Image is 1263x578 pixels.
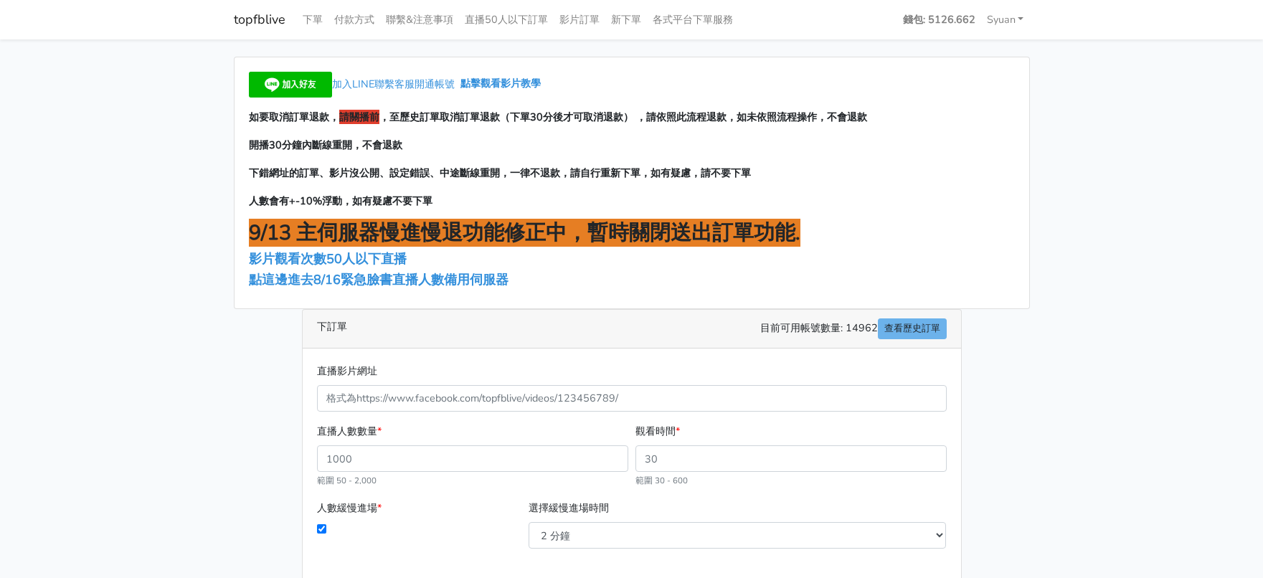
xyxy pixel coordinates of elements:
a: 錢包: 5126.662 [897,6,981,34]
span: 人數會有+-10%浮動，如有疑慮不要下單 [249,194,432,208]
a: 直播50人以下訂單 [459,6,554,34]
a: 點擊觀看影片教學 [460,77,541,91]
a: 50人以下直播 [326,250,410,267]
span: 9/13 主伺服器慢進慢退功能修正中，暫時關閉送出訂單功能. [249,219,800,247]
div: 下訂單 [303,310,961,349]
strong: 錢包: 5126.662 [903,12,975,27]
span: 50人以下直播 [326,250,407,267]
span: 下錯網址的訂單、影片沒公開、設定錯誤、中途斷線重開，一律不退款，請自行重新下單，如有疑慮，請不要下單 [249,166,751,180]
a: 加入LINE聯繫客服開通帳號 [249,77,460,91]
input: 30 [635,445,947,472]
span: ，至歷史訂單取消訂單退款（下單30分後才可取消退款） ，請依照此流程退款，如未依照流程操作，不會退款 [379,110,867,124]
a: 各式平台下單服務 [647,6,739,34]
label: 選擇緩慢進場時間 [529,500,609,516]
span: 開播30分鐘內斷線重開，不會退款 [249,138,402,152]
a: 影片訂單 [554,6,605,34]
a: 新下單 [605,6,647,34]
a: Syuan [981,6,1030,34]
a: 查看歷史訂單 [878,318,947,339]
input: 1000 [317,445,628,472]
label: 直播人數數量 [317,423,382,440]
small: 範圍 50 - 2,000 [317,475,377,486]
a: 付款方式 [328,6,380,34]
label: 觀看時間 [635,423,680,440]
a: 點這邊進去8/16緊急臉書直播人數備用伺服器 [249,271,508,288]
label: 人數緩慢進場 [317,500,382,516]
span: 如要取消訂單退款， [249,110,339,124]
a: 下單 [297,6,328,34]
span: 請關播前 [339,110,379,124]
span: 目前可用帳號數量: 14962 [760,318,947,339]
img: 加入好友 [249,72,332,98]
input: 格式為https://www.facebook.com/topfblive/videos/123456789/ [317,385,947,412]
label: 直播影片網址 [317,363,377,379]
a: topfblive [234,6,285,34]
a: 影片觀看次數 [249,250,326,267]
a: 聯繫&注意事項 [380,6,459,34]
span: 加入LINE聯繫客服開通帳號 [332,77,455,91]
small: 範圍 30 - 600 [635,475,688,486]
